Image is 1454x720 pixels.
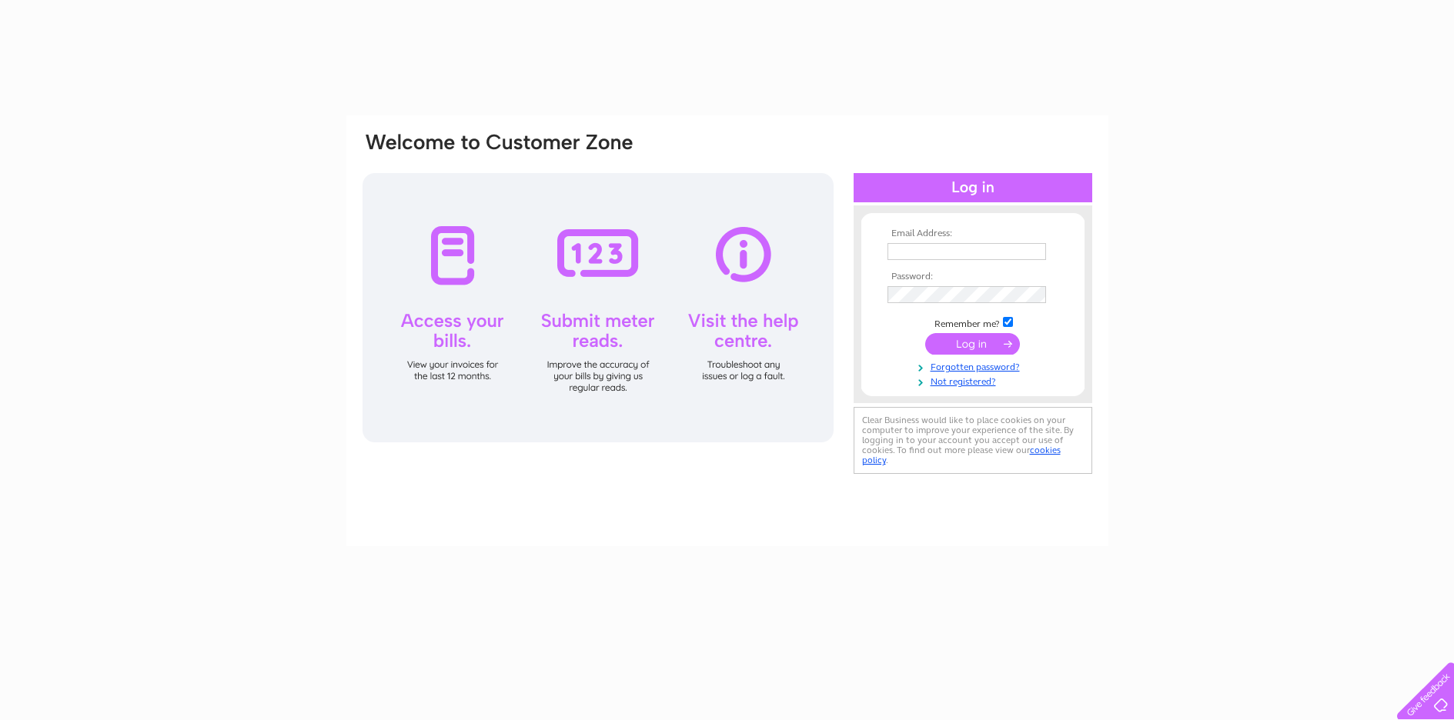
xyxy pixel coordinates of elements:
[887,373,1062,388] a: Not registered?
[887,358,1062,373] a: Forgotten password?
[925,333,1020,355] input: Submit
[854,407,1092,474] div: Clear Business would like to place cookies on your computer to improve your experience of the sit...
[884,272,1062,282] th: Password:
[884,228,1062,239] th: Email Address:
[884,315,1062,330] td: Remember me?
[862,445,1061,465] a: cookies policy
